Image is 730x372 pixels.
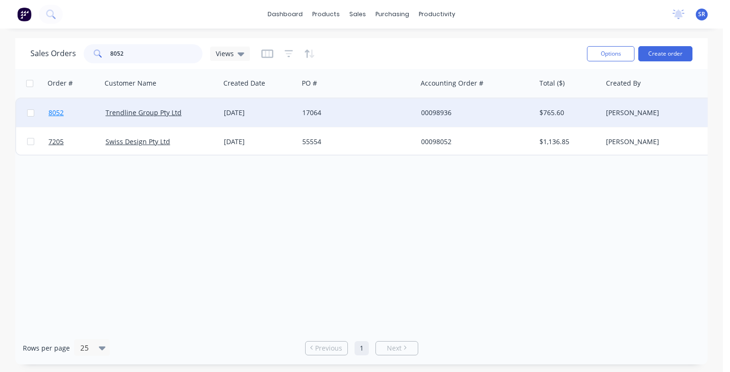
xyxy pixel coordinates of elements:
div: $765.60 [539,108,595,117]
div: PO # [302,78,317,88]
div: Total ($) [539,78,565,88]
div: [DATE] [224,137,295,147]
div: 00098052 [421,137,527,147]
div: 17064 [302,108,408,117]
div: Customer Name [105,78,156,88]
div: [DATE] [224,108,295,117]
span: Rows per page [23,343,70,353]
div: Created By [606,78,641,88]
div: purchasing [371,7,414,21]
button: Create order [638,46,692,61]
div: 00098936 [421,108,527,117]
div: productivity [414,7,460,21]
div: Created Date [223,78,265,88]
div: sales [345,7,371,21]
div: 55554 [302,137,408,147]
span: 8052 [48,108,64,117]
span: Views [216,49,234,59]
div: [PERSON_NAME] [606,108,711,117]
a: Page 1 is your current page [355,341,369,355]
div: $1,136.85 [539,137,595,147]
div: Order # [48,78,73,88]
button: Options [587,46,634,61]
a: Next page [376,343,418,353]
span: 7205 [48,137,64,147]
div: [PERSON_NAME] [606,137,711,147]
a: Trendline Group Pty Ltd [106,108,182,117]
img: Factory [17,7,31,21]
ul: Pagination [301,341,422,355]
a: Swiss Design Pty Ltd [106,137,170,146]
span: Next [387,343,402,353]
a: dashboard [263,7,307,21]
span: SR [698,10,705,19]
a: 7205 [48,127,106,156]
a: Previous page [306,343,347,353]
span: Previous [315,343,342,353]
input: Search... [110,44,203,63]
div: Accounting Order # [421,78,483,88]
h1: Sales Orders [30,49,76,58]
div: products [307,7,345,21]
a: 8052 [48,98,106,127]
